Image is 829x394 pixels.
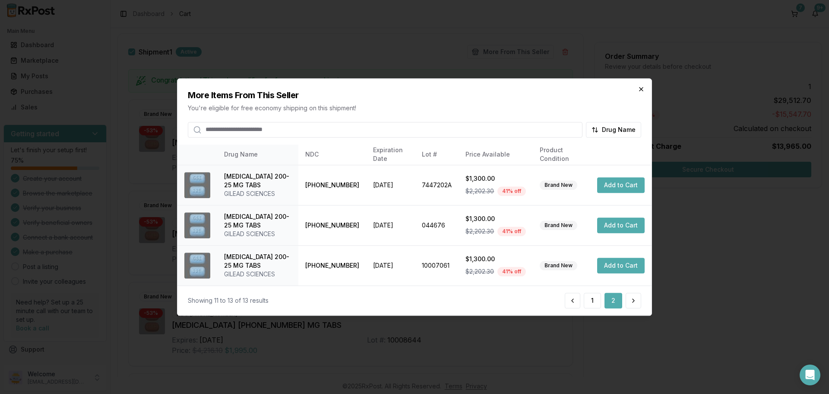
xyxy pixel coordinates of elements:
[465,255,526,263] div: $1,300.00
[298,165,366,205] td: [PHONE_NUMBER]
[366,205,415,246] td: [DATE]
[224,230,291,238] div: GILEAD SCIENCES
[224,253,291,270] div: [MEDICAL_DATA] 200-25 MG TABS
[366,246,415,286] td: [DATE]
[465,215,526,223] div: $1,300.00
[184,253,210,279] img: Descovy 200-25 MG TABS
[415,165,459,205] td: 7447202A
[497,267,526,276] div: 41 % off
[184,212,210,238] img: Descovy 200-25 MG TABS
[497,227,526,236] div: 41 % off
[604,293,622,308] button: 2
[465,227,494,236] span: $2,202.30
[217,144,298,165] th: Drug Name
[415,205,459,246] td: 044676
[465,267,494,276] span: $2,202.30
[597,218,645,233] button: Add to Cart
[298,205,366,246] td: [PHONE_NUMBER]
[188,296,269,305] div: Showing 11 to 13 of 13 results
[224,172,291,189] div: [MEDICAL_DATA] 200-25 MG TABS
[188,89,641,101] h2: More Items From This Seller
[602,125,636,134] span: Drug Name
[366,144,415,165] th: Expiration Date
[184,172,210,198] img: Descovy 200-25 MG TABS
[298,144,366,165] th: NDC
[415,246,459,286] td: 10007061
[533,144,590,165] th: Product Condition
[298,246,366,286] td: [PHONE_NUMBER]
[366,165,415,205] td: [DATE]
[224,212,291,230] div: [MEDICAL_DATA] 200-25 MG TABS
[459,144,533,165] th: Price Available
[584,293,601,308] button: 1
[465,187,494,195] span: $2,202.30
[497,186,526,196] div: 41 % off
[540,180,577,190] div: Brand New
[586,122,641,138] button: Drug Name
[597,177,645,193] button: Add to Cart
[224,270,291,279] div: GILEAD SCIENCES
[540,261,577,270] div: Brand New
[415,144,459,165] th: Lot #
[540,221,577,230] div: Brand New
[224,189,291,198] div: GILEAD SCIENCES
[465,174,526,183] div: $1,300.00
[188,104,641,112] p: You're eligible for free economy shipping on this shipment!
[597,258,645,273] button: Add to Cart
